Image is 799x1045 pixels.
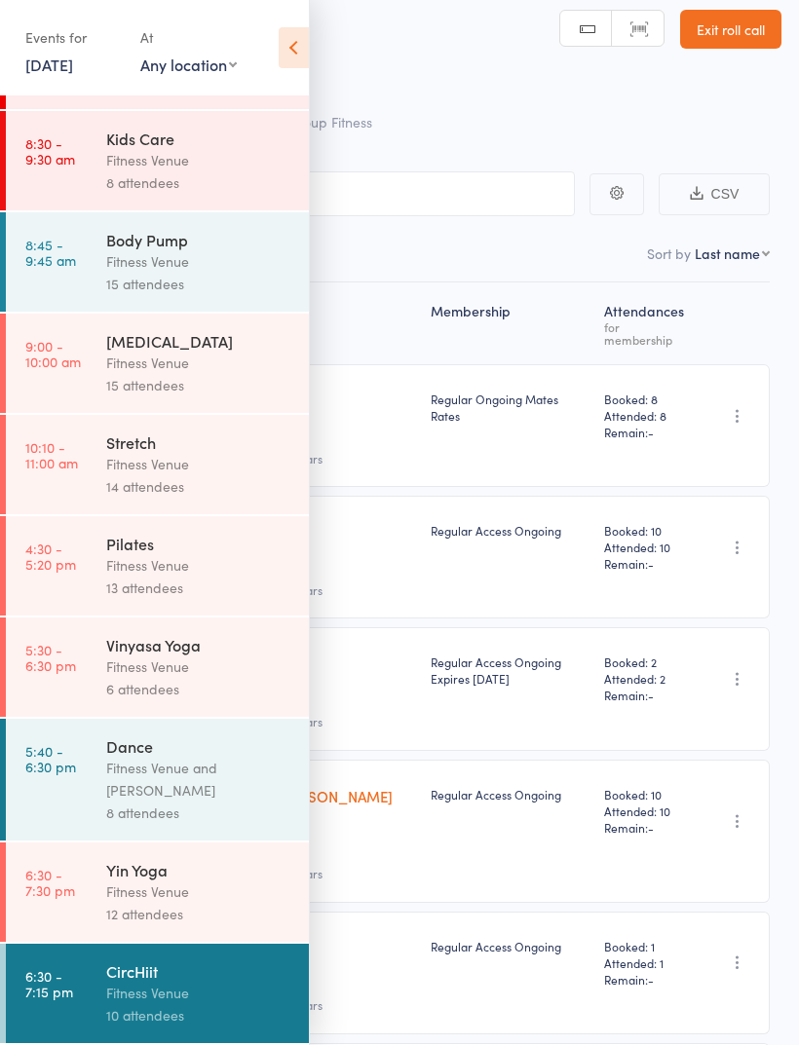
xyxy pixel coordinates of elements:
[431,786,589,802] div: Regular Access Ongoing
[6,212,309,312] a: 8:45 -9:45 amBody PumpFitness Venue15 attendees
[6,842,309,942] a: 6:30 -7:30 pmYin YogaFitness Venue12 attendees
[423,291,596,355] div: Membership
[106,250,292,273] div: Fitness Venue
[106,453,292,475] div: Fitness Venue
[6,719,309,840] a: 5:40 -6:30 pmDanceFitness Venue and [PERSON_NAME]8 attendees
[287,112,372,131] span: Group Fitness
[106,431,292,453] div: Stretch
[106,802,292,824] div: 8 attendees
[648,424,654,440] span: -
[106,229,292,250] div: Body Pump
[25,541,76,572] time: 4:30 - 5:20 pm
[6,944,309,1043] a: 6:30 -7:15 pmCircHiitFitness Venue10 attendees
[604,802,691,819] span: Attended: 10
[604,407,691,424] span: Attended: 8
[648,687,654,703] span: -
[106,1004,292,1026] div: 10 attendees
[106,757,292,802] div: Fitness Venue and [PERSON_NAME]
[106,330,292,352] div: [MEDICAL_DATA]
[647,243,691,263] label: Sort by
[431,670,589,687] div: Expires [DATE]
[106,960,292,982] div: CircHiit
[106,554,292,577] div: Fitness Venue
[106,149,292,171] div: Fitness Venue
[6,111,309,210] a: 8:30 -9:30 amKids CareFitness Venue8 attendees
[140,54,237,75] div: Any location
[25,338,81,369] time: 9:00 - 10:00 am
[6,617,309,717] a: 5:30 -6:30 pmVinyasa YogaFitness Venue6 attendees
[604,539,691,555] span: Attended: 10
[106,634,292,655] div: Vinyasa Yoga
[106,533,292,554] div: Pilates
[106,859,292,880] div: Yin Yoga
[106,352,292,374] div: Fitness Venue
[106,903,292,925] div: 12 attendees
[106,273,292,295] div: 15 attendees
[106,982,292,1004] div: Fitness Venue
[604,819,691,836] span: Remain:
[680,10,781,49] a: Exit roll call
[604,786,691,802] span: Booked: 10
[604,522,691,539] span: Booked: 10
[106,655,292,678] div: Fitness Venue
[6,516,309,616] a: 4:30 -5:20 pmPilatesFitness Venue13 attendees
[106,171,292,194] div: 8 attendees
[604,938,691,954] span: Booked: 1
[596,291,699,355] div: Atten­dances
[25,743,76,774] time: 5:40 - 6:30 pm
[25,237,76,268] time: 8:45 - 9:45 am
[604,391,691,407] span: Booked: 8
[431,938,589,954] div: Regular Access Ongoing
[659,173,770,215] button: CSV
[25,135,75,167] time: 8:30 - 9:30 am
[648,971,654,988] span: -
[431,653,589,687] div: Regular Access Ongoing
[604,653,691,670] span: Booked: 2
[604,320,691,346] div: for membership
[604,971,691,988] span: Remain:
[106,678,292,700] div: 6 attendees
[604,687,691,703] span: Remain:
[140,21,237,54] div: At
[106,880,292,903] div: Fitness Venue
[106,128,292,149] div: Kids Care
[25,642,76,673] time: 5:30 - 6:30 pm
[431,391,589,424] div: Regular Ongoing Mates Rates
[604,954,691,971] span: Attended: 1
[6,314,309,413] a: 9:00 -10:00 am[MEDICAL_DATA]Fitness Venue15 attendees
[25,21,121,54] div: Events for
[604,424,691,440] span: Remain:
[106,735,292,757] div: Dance
[25,867,75,898] time: 6:30 - 7:30 pm
[648,819,654,836] span: -
[604,670,691,687] span: Attended: 2
[695,243,760,263] div: Last name
[25,968,73,999] time: 6:30 - 7:15 pm
[604,555,691,572] span: Remain:
[25,439,78,470] time: 10:10 - 11:00 am
[106,374,292,396] div: 15 attendees
[106,577,292,599] div: 13 attendees
[106,475,292,498] div: 14 attendees
[25,54,73,75] a: [DATE]
[648,555,654,572] span: -
[431,522,589,539] div: Regular Access Ongoing
[6,415,309,514] a: 10:10 -11:00 amStretchFitness Venue14 attendees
